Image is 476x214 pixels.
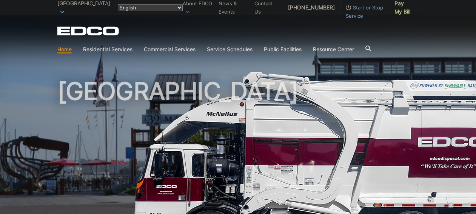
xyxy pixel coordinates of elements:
[57,45,72,53] a: Home
[264,45,302,53] a: Public Facilities
[144,45,196,53] a: Commercial Services
[207,45,253,53] a: Service Schedules
[57,26,120,35] a: EDCD logo. Return to the homepage.
[313,45,354,53] a: Resource Center
[83,45,132,53] a: Residential Services
[118,4,183,11] select: Select a language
